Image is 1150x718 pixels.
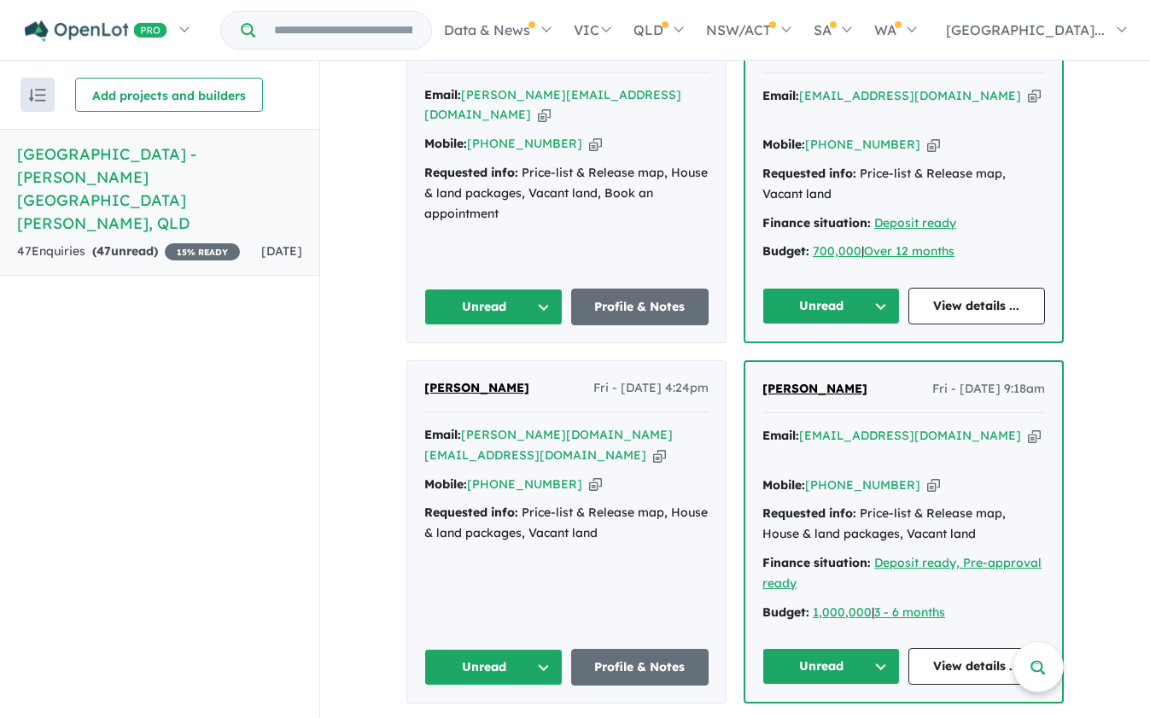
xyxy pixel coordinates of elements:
button: Copy [653,447,666,464]
button: Unread [762,648,900,685]
strong: Mobile: [762,477,805,493]
div: Price-list & Release map, House & land packages, Vacant land [424,503,709,544]
a: View details ... [908,648,1046,685]
div: | [762,242,1045,262]
span: [DATE] [261,243,302,259]
a: [EMAIL_ADDRESS][DOMAIN_NAME] [799,428,1021,443]
strong: Email: [762,428,799,443]
div: Price-list & Release map, House & land packages, Vacant land, Book an appointment [424,163,709,224]
input: Try estate name, suburb, builder or developer [259,12,428,49]
span: 47 [96,243,111,259]
a: [PHONE_NUMBER] [805,137,920,152]
img: sort.svg [29,89,46,102]
strong: Mobile: [424,476,467,492]
a: [PERSON_NAME][DOMAIN_NAME][EMAIL_ADDRESS][DOMAIN_NAME] [424,427,673,463]
a: [PERSON_NAME] [424,378,529,399]
strong: Email: [424,427,461,442]
strong: ( unread) [92,243,158,259]
span: [PERSON_NAME] [762,381,867,396]
button: Copy [927,136,940,154]
a: [PHONE_NUMBER] [467,136,582,151]
span: Fri - [DATE] 4:24pm [593,378,709,399]
a: Deposit ready, Pre-approval ready [762,555,1042,591]
button: Unread [762,288,900,324]
a: [PHONE_NUMBER] [805,477,920,493]
a: Profile & Notes [571,289,709,325]
a: [PERSON_NAME][EMAIL_ADDRESS][DOMAIN_NAME] [424,87,681,123]
span: [GEOGRAPHIC_DATA]... [946,21,1105,38]
strong: Budget: [762,604,809,620]
strong: Mobile: [424,136,467,151]
button: Unread [424,649,563,686]
strong: Finance situation: [762,215,871,231]
button: Copy [927,476,940,494]
button: Copy [1028,427,1041,445]
strong: Requested info: [762,166,856,181]
h5: [GEOGRAPHIC_DATA] - [PERSON_NAME][GEOGRAPHIC_DATA][PERSON_NAME] , QLD [17,143,302,235]
span: [PERSON_NAME] [424,380,529,395]
a: [EMAIL_ADDRESS][DOMAIN_NAME] [799,88,1021,103]
strong: Email: [762,88,799,103]
strong: Requested info: [762,505,856,521]
a: Over 12 months [864,243,954,259]
strong: Email: [424,87,461,102]
span: Fri - [DATE] 9:18am [932,379,1045,400]
a: View details ... [908,288,1046,324]
button: Copy [589,476,602,493]
strong: Finance situation: [762,555,871,570]
a: 1,000,000 [813,604,872,620]
a: Deposit ready [874,215,956,231]
a: Profile & Notes [571,649,709,686]
strong: Budget: [762,243,809,259]
button: Copy [589,135,602,153]
a: 3 - 6 months [874,604,945,620]
span: 15 % READY [165,243,240,260]
div: Price-list & Release map, Vacant land [762,164,1045,205]
strong: Mobile: [762,137,805,152]
button: Unread [424,289,563,325]
div: 47 Enquir ies [17,242,240,262]
button: Copy [538,106,551,124]
a: 700,000 [813,243,861,259]
button: Add projects and builders [75,78,263,112]
strong: Requested info: [424,165,518,180]
div: Price-list & Release map, House & land packages, Vacant land [762,504,1045,545]
div: | [762,603,1045,623]
img: Openlot PRO Logo White [25,20,167,42]
a: [PHONE_NUMBER] [467,476,582,492]
a: [PERSON_NAME] [762,379,867,400]
button: Copy [1028,87,1041,105]
strong: Requested info: [424,505,518,520]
